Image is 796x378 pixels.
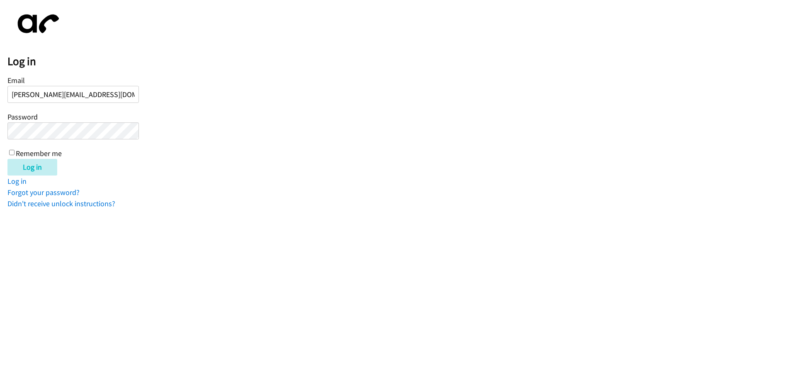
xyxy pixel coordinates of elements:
label: Remember me [16,149,62,158]
a: Didn't receive unlock instructions? [7,199,115,208]
a: Log in [7,176,27,186]
input: Log in [7,159,57,176]
img: aphone-8a226864a2ddd6a5e75d1ebefc011f4aa8f32683c2d82f3fb0802fe031f96514.svg [7,7,66,40]
label: Email [7,76,25,85]
h2: Log in [7,54,796,68]
a: Forgot your password? [7,188,80,197]
label: Password [7,112,38,122]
